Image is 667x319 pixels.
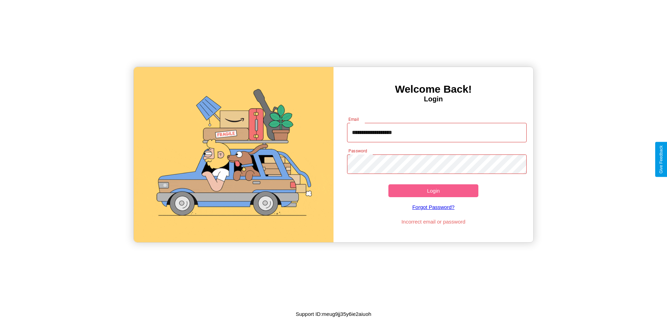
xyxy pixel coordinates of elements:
img: gif [134,67,333,242]
a: Forgot Password? [344,197,524,217]
h4: Login [333,95,533,103]
h3: Welcome Back! [333,83,533,95]
p: Incorrect email or password [344,217,524,226]
div: Give Feedback [659,145,664,174]
label: Email [348,116,359,122]
label: Password [348,148,367,154]
p: Support ID: meug9jj35y6ie2aiuoh [296,309,371,319]
button: Login [388,184,478,197]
